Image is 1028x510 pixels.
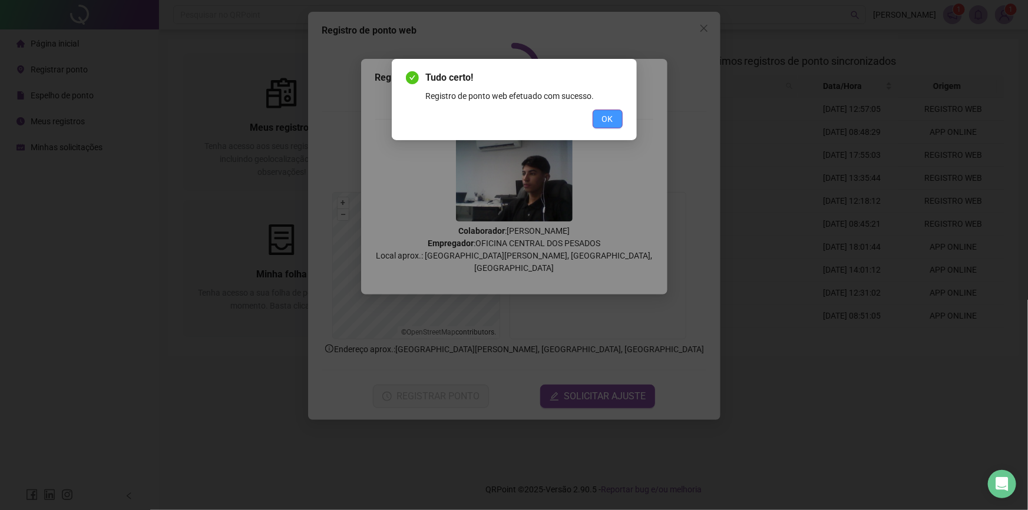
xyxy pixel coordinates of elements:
span: OK [602,112,613,125]
button: OK [593,110,623,128]
span: Tudo certo! [426,71,623,85]
div: Registro de ponto web efetuado com sucesso. [426,90,623,102]
span: check-circle [406,71,419,84]
div: Open Intercom Messenger [988,470,1016,498]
